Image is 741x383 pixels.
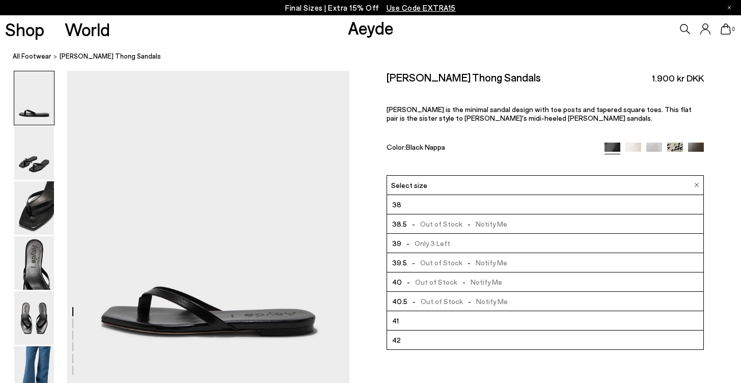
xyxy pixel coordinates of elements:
a: Aeyde [348,17,394,38]
img: Renee Leather Thong Sandals - Image 5 [14,291,54,345]
a: Shop [5,20,44,38]
span: 1.900 kr DKK [652,72,704,85]
span: - [407,220,420,228]
span: Out of Stock Notify Me [407,217,507,230]
span: - [402,278,415,286]
span: Out of Stock Notify Me [407,295,508,308]
span: 42 [392,334,401,346]
span: 38 [392,198,401,211]
span: - [407,297,421,306]
span: - [401,239,415,248]
a: World [65,20,110,38]
span: - [457,278,471,286]
span: [PERSON_NAME] Thong Sandals [60,51,161,62]
span: Select size [391,180,427,190]
span: - [462,258,476,267]
span: 39.5 [392,256,407,269]
span: 40.5 [392,295,407,308]
p: Final Sizes | Extra 15% Off [285,2,456,14]
span: - [462,220,476,228]
span: 38.5 [392,217,407,230]
span: - [407,258,420,267]
a: 0 [721,23,731,35]
span: 39 [392,237,401,250]
span: Out of Stock Notify Me [407,256,507,269]
nav: breadcrumb [13,43,741,71]
span: Navigate to /collections/ss25-final-sizes [387,3,456,12]
img: Renee Leather Thong Sandals - Image 3 [14,181,54,235]
span: 40 [392,276,402,288]
img: Renee Leather Thong Sandals - Image 1 [14,71,54,125]
span: Out of Stock Notify Me [402,276,502,288]
a: All Footwear [13,51,51,62]
span: 0 [731,26,736,32]
img: Renee Leather Thong Sandals - Image 2 [14,126,54,180]
span: [PERSON_NAME] is the minimal sandal design with toe posts and tapered square toes. This flat pair... [387,105,692,122]
h2: [PERSON_NAME] Thong Sandals [387,71,541,84]
span: Black Nappa [406,143,445,151]
span: 41 [392,314,399,327]
span: - [463,297,476,306]
img: Renee Leather Thong Sandals - Image 4 [14,236,54,290]
div: Color: [387,143,594,154]
span: Only 3 Left [401,237,450,250]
